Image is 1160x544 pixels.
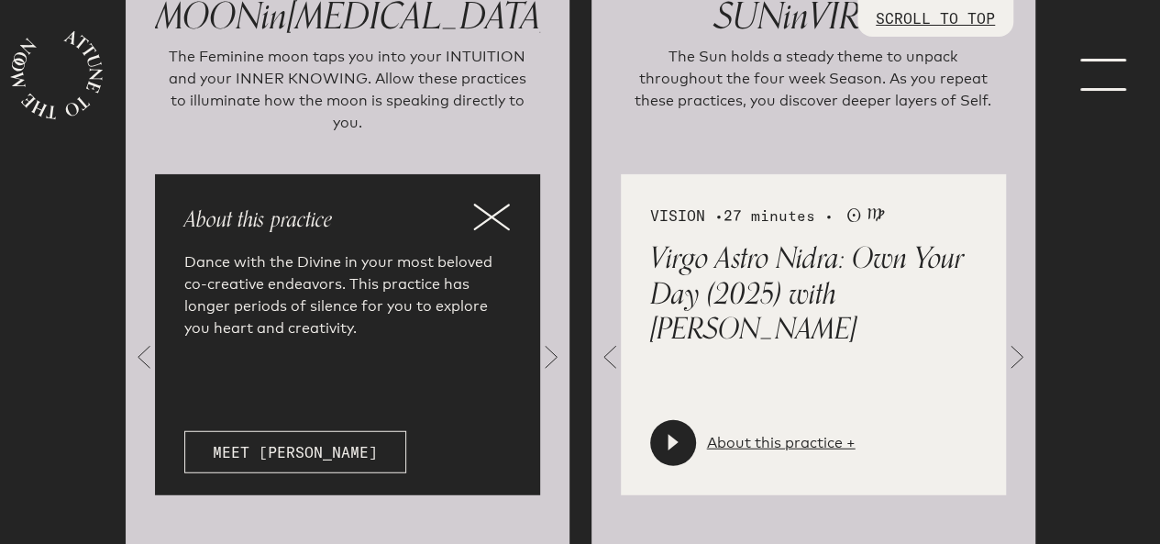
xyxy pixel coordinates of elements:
span: 27 minutes • [724,206,834,225]
p: SCROLL TO TOP [876,7,995,29]
p: Virgo Astro Nidra: Own Your Day (2025) with [PERSON_NAME] [650,241,977,347]
p: The Feminine moon taps you into your INTUITION and your INNER KNOWING. Allow these practices to i... [162,46,533,138]
div: VISION • [650,204,977,227]
p: Dance with the Divine in your most beloved co-creative endeavors. This practice has longer period... [184,251,511,339]
p: About this practice [184,204,511,237]
a: Meet [PERSON_NAME] [184,431,406,473]
p: The Sun holds a steady theme to unpack throughout the four week Season. As you repeat these pract... [628,46,999,138]
a: About this practice + [707,432,856,454]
